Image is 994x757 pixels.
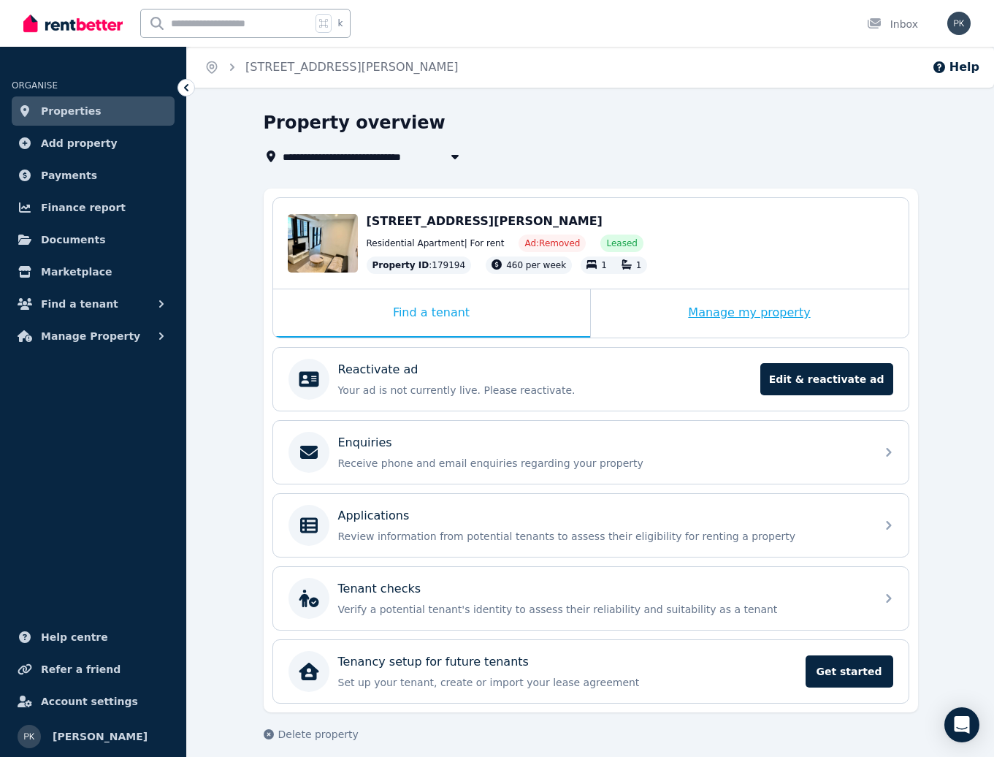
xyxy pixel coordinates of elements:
a: Marketplace [12,257,175,286]
span: k [337,18,343,29]
button: Find a tenant [12,289,175,319]
div: : 179194 [367,256,472,274]
span: Edit & reactivate ad [760,363,893,395]
a: ApplicationsReview information from potential tenants to assess their eligibility for renting a p... [273,494,909,557]
span: Documents [41,231,106,248]
a: Payments [12,161,175,190]
span: Add property [41,134,118,152]
span: ORGANISE [12,80,58,91]
img: Pik Kwan Chan [18,725,41,748]
span: 460 per week [506,260,566,270]
button: Manage Property [12,322,175,351]
span: 1 [601,260,607,270]
p: Receive phone and email enquiries regarding your property [338,456,867,471]
div: Inbox [867,17,918,31]
p: Reactivate ad [338,361,418,378]
span: Delete property [278,727,359,742]
p: Set up your tenant, create or import your lease agreement [338,675,797,690]
div: Open Intercom Messenger [944,707,979,742]
span: Residential Apartment | For rent [367,237,505,249]
p: Tenancy setup for future tenants [338,653,529,671]
span: Payments [41,167,97,184]
a: Help centre [12,623,175,652]
a: Account settings [12,687,175,716]
button: Help [932,58,979,76]
a: Add property [12,129,175,158]
p: Tenant checks [338,580,421,598]
button: Delete property [264,727,359,742]
span: Leased [606,237,637,249]
span: Properties [41,102,102,120]
a: Tenant checksVerify a potential tenant's identity to assess their reliability and suitability as ... [273,567,909,630]
span: Find a tenant [41,295,118,313]
span: Refer a friend [41,661,121,678]
p: Your ad is not currently live. Please reactivate. [338,383,752,397]
a: Reactivate adYour ad is not currently live. Please reactivate.Edit & reactivate ad [273,348,909,411]
span: Manage Property [41,327,140,345]
h1: Property overview [264,111,446,134]
div: Manage my property [591,289,909,338]
span: Ad: Removed [524,237,580,249]
p: Verify a potential tenant's identity to assess their reliability and suitability as a tenant [338,602,867,617]
p: Enquiries [338,434,392,452]
span: Get started [806,655,893,688]
a: EnquiriesReceive phone and email enquiries regarding your property [273,421,909,484]
span: [STREET_ADDRESS][PERSON_NAME] [367,214,603,228]
span: [PERSON_NAME] [53,728,148,745]
a: [STREET_ADDRESS][PERSON_NAME] [245,60,459,74]
div: Find a tenant [273,289,590,338]
p: Review information from potential tenants to assess their eligibility for renting a property [338,529,867,544]
span: 1 [636,260,642,270]
span: Property ID [372,259,429,271]
nav: Breadcrumb [187,47,476,88]
span: Marketplace [41,263,112,281]
img: Pik Kwan Chan [947,12,971,35]
a: Refer a friend [12,655,175,684]
p: Applications [338,507,410,525]
span: Help centre [41,628,108,646]
a: Documents [12,225,175,254]
a: Finance report [12,193,175,222]
span: Finance report [41,199,126,216]
a: Tenancy setup for future tenantsSet up your tenant, create or import your lease agreementGet started [273,640,909,703]
a: Properties [12,96,175,126]
img: RentBetter [23,12,123,34]
span: Account settings [41,693,138,710]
